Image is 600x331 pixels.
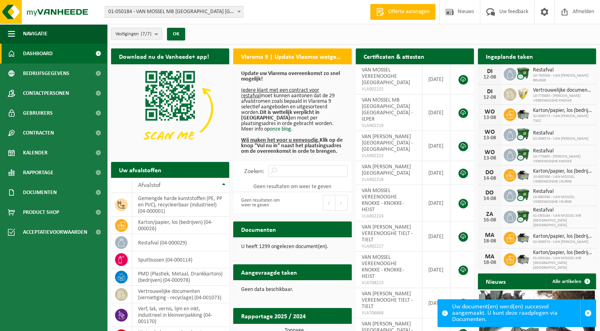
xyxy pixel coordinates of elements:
[516,168,530,181] img: WB-5000-GAL-GY-01
[533,233,592,240] span: Karton/papier, los (bedrijven)
[132,234,229,251] td: restafval (04-000029)
[533,94,592,103] span: 10-775893 - [PERSON_NAME] VEREENOOGHE KNOKKE
[516,231,530,244] img: WB-5000-GAL-GY-01
[546,273,595,289] a: Alle artikelen
[516,67,530,80] img: WB-1100-CU
[233,221,284,237] h2: Documenten
[533,67,592,73] span: Restafval
[323,195,335,211] button: Previous
[111,28,162,40] button: Vestigingen(7/7)
[270,126,293,132] a: onze blog.
[362,97,413,122] span: VAN MOSSEL MB [GEOGRAPHIC_DATA] [GEOGRAPHIC_DATA] - IEPER
[132,303,229,327] td: verf, lak, vernis, lijm en inkt, industrieel in kleinverpakking (04-001170)
[533,195,592,204] span: 10-880386 - VAN MOSSEL VEREENOOGHE VEURNE
[482,95,498,100] div: 12-08
[422,185,450,221] td: [DATE]
[362,86,416,92] span: VLA902225
[138,182,161,189] span: Afvalstof
[362,310,416,316] span: VLA706668
[422,221,450,252] td: [DATE]
[533,73,592,83] span: 10-765058 - VAN [PERSON_NAME] BRUGGE
[533,256,592,270] span: 01-050184 - VAN MOSSEL MB [GEOGRAPHIC_DATA] [GEOGRAPHIC_DATA]
[335,195,348,211] button: Next
[23,103,53,123] span: Gebruikers
[362,134,413,152] span: VAN [PERSON_NAME] [GEOGRAPHIC_DATA] - [GEOGRAPHIC_DATA]
[132,193,229,217] td: gemengde harde kunststoffen (PE, PP en PVC), recycleerbaar (industrieel) (04-000001)
[23,143,48,163] span: Kalender
[362,164,411,176] span: VAN [PERSON_NAME][GEOGRAPHIC_DATA]
[111,48,217,64] h2: Download nu de Vanheede+ app!
[482,169,498,176] div: DO
[241,287,343,293] p: Geen data beschikbaar.
[167,28,185,40] button: OK
[244,168,264,175] label: Zoeken:
[362,280,416,286] span: VLA708213
[241,87,319,99] u: Iedere klant met een contract voor restafval
[482,260,498,266] div: 18-08
[482,254,498,260] div: MA
[23,183,57,202] span: Documenten
[422,131,450,161] td: [DATE]
[533,214,592,228] span: 01-050184 - VAN MOSSEL MB [GEOGRAPHIC_DATA] [GEOGRAPHIC_DATA]
[23,44,53,64] span: Dashboard
[241,110,320,121] b: Dit is wettelijk verplicht in [GEOGRAPHIC_DATA]
[482,115,498,121] div: 13-08
[533,130,588,137] span: Restafval
[482,156,498,161] div: 13-08
[533,240,592,244] span: 02-009574 - VAN [PERSON_NAME]
[23,222,87,242] span: Acceptatievoorwaarden
[482,190,498,196] div: DO
[241,71,343,154] p: moet kunnen aantonen dat de 29 afvalstromen zoals bepaald in Vlarema 9 selectief aangeboden en ui...
[141,31,151,37] count: (7/7)
[482,109,498,115] div: WO
[422,161,450,185] td: [DATE]
[533,114,592,123] span: 02-009573 - VAN [PERSON_NAME] TIELT
[533,87,592,94] span: Vertrouwelijke documenten (vernietiging - recyclage)
[105,6,243,17] span: 01-050184 - VAN MOSSEL MB BELGIUM NV - IEPER
[533,207,592,214] span: Restafval
[370,4,435,20] a: Offerte aanvragen
[482,68,498,75] div: DI
[233,48,351,64] h2: Vlarema 9 | Update Vlaamse wetgeving
[233,264,305,280] h2: Aangevraagde taken
[482,239,498,244] div: 18-08
[241,137,320,143] u: Wij maken het voor u eenvoudig.
[132,268,229,286] td: PMD (Plastiek, Metaal, Drankkartons) (bedrijven) (04-000978)
[241,244,343,250] p: U heeft 1299 ongelezen document(en).
[23,24,48,44] span: Navigatie
[533,154,592,164] span: 10-775893 - [PERSON_NAME] VEREENOOGHE KNOKKE
[516,148,530,161] img: WB-1100-CU
[233,181,351,192] td: Geen resultaten om weer te geven
[533,189,592,195] span: Restafval
[533,168,592,175] span: Karton/papier, los (bedrijven)
[478,273,514,289] h2: Nieuws
[115,28,151,40] span: Vestigingen
[422,64,450,94] td: [DATE]
[516,87,530,100] img: LP-BO-00020-CRB-01
[533,108,592,114] span: Karton/papier, los (bedrijven)
[111,162,169,177] h2: Uw afvalstoffen
[241,137,343,154] b: Klik op de knop "Vul nu in" naast het plaatsingsadres om de overeenkomst in orde te brengen.
[482,176,498,181] div: 14-08
[516,127,530,141] img: WB-1100-CU
[478,48,541,64] h2: Ingeplande taken
[452,300,580,327] div: Uw document(en) werd(en) succesvol aangemaakt. U kunt deze raadplegen via Documenten.
[233,308,314,323] h2: Rapportage 2025 / 2024
[362,224,413,243] span: VAN [PERSON_NAME] VEREENOOGHE TIELT - TIELT
[516,252,530,266] img: WB-5000-GAL-GY-01
[482,75,498,80] div: 12-08
[482,135,498,141] div: 13-08
[386,8,431,16] span: Offerte aanvragen
[533,137,588,141] span: 02-009574 - VAN [PERSON_NAME]
[362,243,416,250] span: VLA902217
[533,148,592,154] span: Restafval
[516,107,530,121] img: WB-5000-GAL-GY-01
[241,71,340,82] b: Update uw Vlarema overeenkomst zo snel mogelijk!
[482,149,498,156] div: WO
[422,252,450,288] td: [DATE]
[482,129,498,135] div: WO
[482,196,498,202] div: 14-08
[482,211,498,217] div: ZA
[482,89,498,95] div: DI
[362,67,410,86] span: VAN MOSSEL VEREENOOGHE [GEOGRAPHIC_DATA]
